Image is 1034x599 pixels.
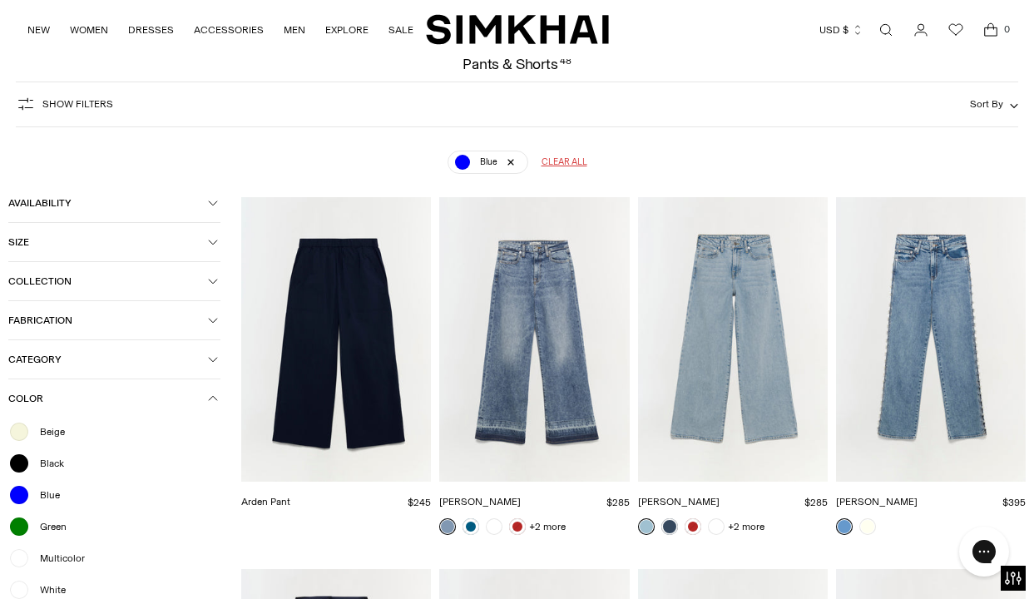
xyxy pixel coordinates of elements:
[560,57,571,72] div: 48
[27,12,50,48] a: NEW
[30,424,65,439] span: Beige
[30,519,67,534] span: Green
[606,497,630,508] span: $285
[8,262,220,300] button: Collection
[974,13,1007,47] a: Open cart modal
[904,13,938,47] a: Go to the account page
[388,12,413,48] a: SALE
[999,22,1014,37] span: 0
[8,197,208,209] span: Availability
[42,98,113,110] span: Show Filters
[951,521,1017,582] iframe: Gorgias live chat messenger
[804,497,828,508] span: $285
[241,496,290,507] a: Arden Pant
[408,497,431,508] span: $245
[638,496,720,507] a: [PERSON_NAME]
[194,12,264,48] a: ACCESSORIES
[284,12,305,48] a: MEN
[8,275,208,287] span: Collection
[8,379,220,418] button: Color
[819,12,863,48] button: USD $
[8,314,208,326] span: Fabrication
[463,57,571,72] h1: Pants & Shorts
[8,393,208,404] span: Color
[241,197,431,482] img: Arden Pant
[325,12,369,48] a: EXPLORE
[8,354,208,365] span: Category
[128,12,174,48] a: DRESSES
[836,496,918,507] a: [PERSON_NAME]
[30,456,64,471] span: Black
[970,95,1018,113] button: Sort By
[16,91,113,117] button: Show Filters
[8,223,220,261] button: Size
[8,340,220,379] button: Category
[439,496,521,507] a: [PERSON_NAME]
[30,488,60,502] span: Blue
[426,13,609,46] a: SIMKHAI
[836,197,1026,482] img: Amelia Denim
[8,301,220,339] button: Fabrication
[8,236,208,248] span: Size
[638,197,828,482] img: Jude Denim
[439,197,629,482] img: Jude Denim
[542,151,587,174] a: Clear all
[30,582,66,597] span: White
[448,151,528,174] a: Blue
[1002,497,1026,508] span: $395
[939,13,972,47] a: Wishlist
[970,98,1003,110] span: Sort By
[70,12,108,48] a: WOMEN
[869,13,903,47] a: Open search modal
[728,515,764,538] a: +2 more
[8,184,220,222] button: Availability
[529,515,566,538] a: +2 more
[542,156,587,169] span: Clear all
[13,536,167,586] iframe: Sign Up via Text for Offers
